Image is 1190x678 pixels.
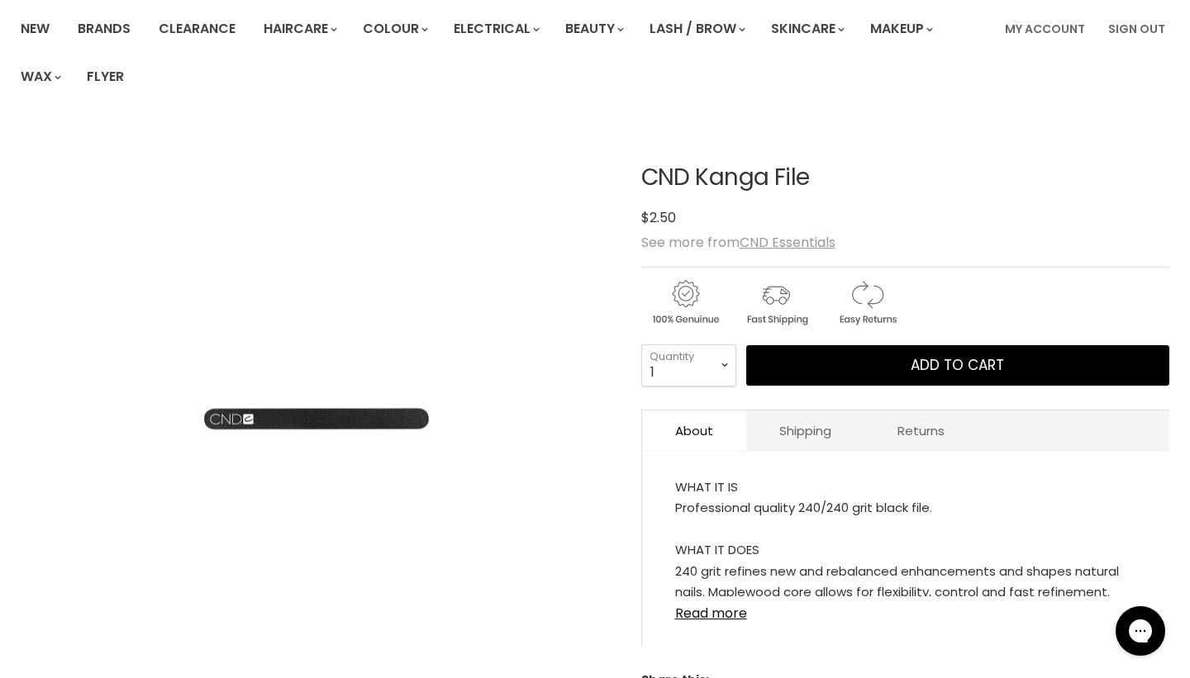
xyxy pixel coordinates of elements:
[641,344,736,386] select: Quantity
[746,345,1169,386] button: Add to cart
[1098,12,1175,46] a: Sign Out
[746,410,864,451] a: Shipping
[172,202,461,637] img: CND Kanga File
[641,233,835,252] span: See more from
[553,12,634,46] a: Beauty
[759,12,854,46] a: Skincare
[641,277,729,328] img: genuine.gif
[642,410,746,451] a: About
[858,12,943,46] a: Makeup
[8,5,995,101] ul: Main menu
[911,355,1004,375] span: Add to cart
[823,277,911,328] img: returns.gif
[740,233,835,252] a: CND Essentials
[8,59,71,94] a: Wax
[350,12,438,46] a: Colour
[8,12,62,46] a: New
[146,12,248,46] a: Clearance
[675,476,1136,596] div: WHAT IT IS Professional quality 240/240 grit black file. WHAT IT DOES 240 grit refines new and re...
[675,596,1136,621] a: Read more
[251,12,347,46] a: Haircare
[864,410,978,451] a: Returns
[641,208,676,227] span: $2.50
[74,59,136,94] a: Flyer
[641,165,1169,191] h1: CND Kanga File
[732,277,820,328] img: shipping.gif
[1107,600,1173,661] iframe: Gorgias live chat messenger
[637,12,755,46] a: Lash / Brow
[441,12,550,46] a: Electrical
[995,12,1095,46] a: My Account
[65,12,143,46] a: Brands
